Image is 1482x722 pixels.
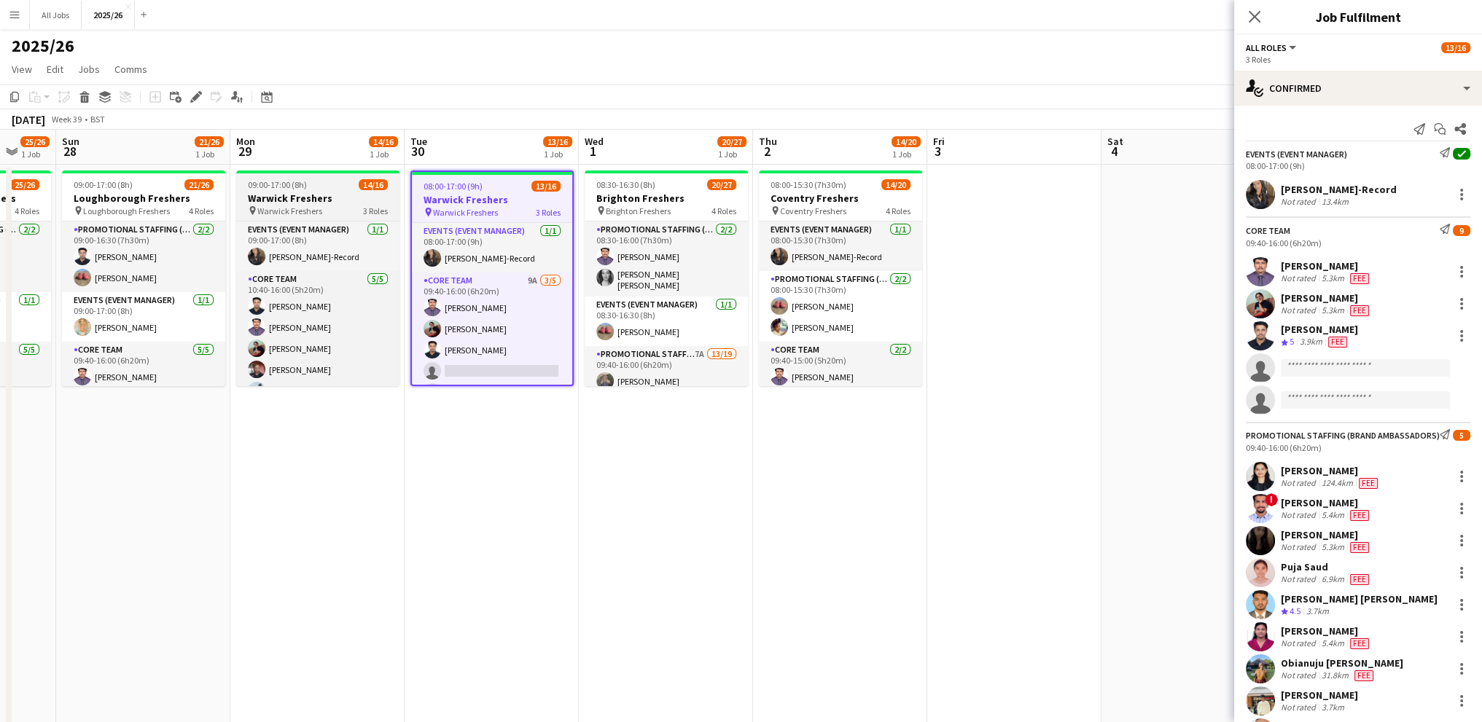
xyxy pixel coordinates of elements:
span: 4 Roles [189,205,214,216]
span: 14/16 [359,179,388,190]
app-card-role: Promotional Staffing (Team Leader)2/208:30-16:00 (7h30m)[PERSON_NAME][PERSON_NAME] [PERSON_NAME] [585,221,748,297]
div: Crew has different fees then in role [1347,541,1372,553]
h3: Warwick Freshers [236,192,399,205]
div: 5.3km [1319,305,1347,316]
div: Promotional Staffing (Brand Ambassadors) [1246,430,1440,441]
span: Tue [410,135,427,148]
div: [PERSON_NAME] [1281,464,1381,477]
button: All roles [1246,42,1298,53]
div: 08:00-17:00 (9h) [1246,160,1470,171]
div: Not rated [1281,272,1319,284]
a: Jobs [72,60,106,79]
div: [DATE] [12,112,45,127]
app-job-card: 09:00-17:00 (8h)14/16Warwick Freshers Warwick Freshers3 RolesEvents (Event Manager)1/109:00-17:00... [236,170,399,386]
a: Edit [41,60,69,79]
span: 21/26 [195,136,224,147]
h1: 2025/26 [12,35,74,57]
div: Confirmed [1234,71,1482,106]
span: All roles [1246,42,1287,53]
div: 09:40-16:00 (6h20m) [1246,442,1470,453]
div: 3.9km [1297,336,1325,348]
span: Fee [1359,478,1378,489]
span: Fee [1350,638,1369,649]
app-card-role: Core Team9A3/509:40-16:00 (6h20m)[PERSON_NAME][PERSON_NAME][PERSON_NAME] [412,272,572,407]
div: Crew has different fees then in role [1347,573,1372,585]
span: 4 Roles [886,205,910,216]
button: All Jobs [30,1,82,29]
app-card-role: Events (Event Manager)1/108:30-16:30 (8h)[PERSON_NAME] [585,297,748,346]
div: [PERSON_NAME] [PERSON_NAME] [1281,592,1438,605]
span: Mon [236,135,255,148]
div: BST [90,114,105,125]
div: 3 Roles [1246,54,1470,65]
div: Crew has different fees then in role [1352,670,1376,681]
span: 5 [1453,430,1470,441]
div: 1 Job [21,149,49,160]
span: Sun [62,135,79,148]
app-card-role: Core Team5/510:40-16:00 (5h20m)[PERSON_NAME][PERSON_NAME][PERSON_NAME][PERSON_NAME][PERSON_NAME] [236,271,399,405]
div: Crew has different fees then in role [1356,477,1381,489]
a: Comms [109,60,153,79]
span: 28 [60,143,79,160]
div: 13.4km [1319,196,1352,207]
span: Jobs [78,63,100,76]
div: 5.3km [1319,272,1347,284]
span: Warwick Freshers [257,205,322,216]
app-card-role: Core Team2/209:40-15:00 (5h20m)[PERSON_NAME] [759,342,922,412]
div: 31.8km [1319,670,1352,681]
div: 1 Job [544,149,572,160]
div: Crew has different fees then in role [1347,637,1372,649]
app-card-role: Events (Event Manager)1/108:00-15:30 (7h30m)[PERSON_NAME]-Record [759,221,922,271]
span: Fee [1350,542,1369,553]
h3: Brighton Freshers [585,192,748,205]
span: 08:00-15:30 (7h30m) [771,179,846,190]
span: 3 Roles [363,205,388,216]
span: Sat [1107,135,1123,148]
span: Week 39 [48,114,85,125]
span: Comms [114,63,147,76]
app-card-role: Events (Event Manager)1/109:00-17:00 (8h)[PERSON_NAME]-Record [236,221,399,271]
span: Warwick Freshers [433,207,498,218]
span: 20/27 [717,136,746,147]
div: Not rated [1281,637,1319,649]
div: Crew has different fees then in role [1347,509,1372,521]
div: 08:00-17:00 (9h)13/16Warwick Freshers Warwick Freshers3 RolesEvents (Event Manager)1/108:00-17:00... [410,170,574,386]
span: 13/16 [531,181,561,192]
span: 13/16 [1441,42,1470,53]
span: 20/27 [707,179,736,190]
div: 1 Job [892,149,920,160]
span: 2 [757,143,777,160]
span: Fee [1328,337,1347,348]
div: [PERSON_NAME] [1281,291,1372,305]
div: 09:40-16:00 (6h20m) [1246,238,1470,248]
div: 3.7km [1303,605,1332,618]
div: 124.4km [1319,477,1356,489]
div: [PERSON_NAME] [1281,624,1372,637]
div: Not rated [1281,477,1319,489]
span: 25/26 [20,136,50,147]
app-job-card: 08:30-16:30 (8h)20/27Brighton Freshers Brighton Freshers4 RolesPromotional Staffing (Team Leader)... [585,170,748,386]
span: Wed [585,135,604,148]
span: Loughborough Freshers [83,205,170,216]
span: 14/16 [369,136,398,147]
span: 09:00-17:00 (8h) [74,179,133,190]
div: 5.3km [1319,541,1347,553]
app-card-role: Events (Event Manager)1/108:00-17:00 (9h)[PERSON_NAME]-Record [412,223,572,272]
h3: Job Fulfilment [1234,7,1482,26]
div: 3.7km [1319,702,1347,713]
app-job-card: 09:00-17:00 (8h)21/26Loughborough Freshers Loughborough Freshers4 RolesPromotional Staffing (Team... [62,170,225,386]
span: 09:00-17:00 (8h) [248,179,307,190]
span: 25/26 [10,179,39,190]
span: Fee [1350,574,1369,585]
span: 14/20 [892,136,921,147]
app-job-card: 08:00-15:30 (7h30m)14/20Coventry Freshers Coventry Freshers4 RolesEvents (Event Manager)1/108:00-... [759,170,922,386]
span: ! [1265,493,1278,506]
span: 4 Roles [711,205,736,216]
span: 21/26 [184,179,214,190]
span: 5 [1290,336,1294,347]
span: 13/16 [543,136,572,147]
a: View [6,60,38,79]
span: 08:30-16:30 (8h) [596,179,655,190]
div: 1 Job [718,149,746,160]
